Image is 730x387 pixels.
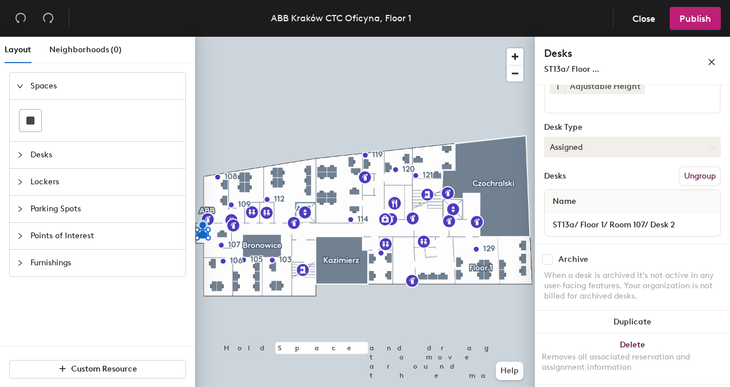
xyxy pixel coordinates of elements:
div: Removes all associated reservation and assignment information [542,352,723,373]
span: ST13a/ Floor ... [544,64,599,74]
span: Layout [5,45,31,55]
span: 1 [556,81,559,93]
span: Parking Spots [30,196,178,222]
span: Neighborhoods (0) [49,45,122,55]
button: Ungroup [679,167,721,186]
button: Close [623,7,665,30]
span: Publish [679,13,711,24]
div: Archive [558,255,588,264]
div: When a desk is archived it's not active in any user-facing features. Your organization is not bil... [544,270,721,301]
span: collapsed [17,233,24,239]
span: collapsed [17,179,24,185]
button: Custom Resource [9,360,186,378]
div: Desk Type [544,123,721,132]
span: collapsed [17,206,24,212]
button: Assigned [544,137,721,157]
span: Spaces [30,73,178,99]
span: Close [632,13,655,24]
h4: Desks [544,46,670,61]
span: collapsed [17,152,24,158]
button: DeleteRemoves all associated reservation and assignment information [535,334,730,384]
div: ABB Kraków CTC Oficyna, Floor 1 [271,11,411,25]
span: expanded [17,83,24,90]
span: Furnishings [30,250,178,276]
input: Unnamed desk [547,216,718,233]
span: close [708,58,716,66]
button: Help [496,362,523,380]
button: Publish [670,7,721,30]
button: Redo (⌘ + ⇧ + Z) [37,7,60,30]
span: Name [547,191,582,212]
span: Desks [30,142,178,168]
span: undo [15,12,26,24]
span: Lockers [30,169,178,195]
div: Desks [544,172,566,181]
span: Points of Interest [30,223,178,249]
button: Duplicate [535,311,730,334]
button: 1 [550,79,565,94]
div: Adjustable Height [565,79,645,94]
span: Custom Resource [71,364,137,374]
span: collapsed [17,260,24,266]
button: Undo (⌘ + Z) [9,7,32,30]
